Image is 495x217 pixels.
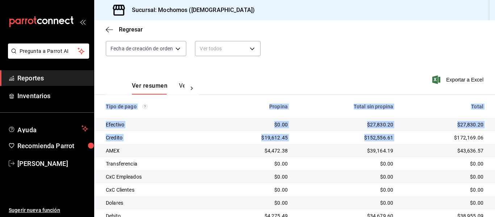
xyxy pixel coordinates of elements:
svg: Los pagos realizados con Pay y otras terminales son montos brutos. [142,104,147,109]
span: Fecha de creación de orden [111,45,173,52]
span: Reportes [17,73,88,83]
button: Exportar a Excel [434,75,483,84]
div: $19,612.45 [221,134,288,141]
div: AMEX [106,147,210,154]
div: $0.00 [405,199,483,206]
span: Inventarios [17,91,88,101]
div: Dolares [106,199,210,206]
div: $0.00 [299,173,393,180]
div: Credito [106,134,210,141]
div: $0.00 [405,160,483,167]
div: $0.00 [221,186,288,193]
div: Ver todos [195,41,261,56]
div: Propina [221,104,288,109]
div: $152,556.61 [299,134,393,141]
span: Recomienda Parrot [17,141,88,151]
div: CxC Empleados [106,173,210,180]
div: $0.00 [221,173,288,180]
button: Regresar [106,26,143,33]
span: [PERSON_NAME] [17,159,88,168]
div: $0.00 [221,199,288,206]
a: Pregunta a Parrot AI [5,53,89,60]
div: Total [405,104,483,109]
button: Ver pagos [179,82,206,95]
div: Total sin propina [299,104,393,109]
div: Tipo de pago [106,104,210,109]
div: $27,830.20 [299,121,393,128]
div: $0.00 [405,173,483,180]
div: $43,636.57 [405,147,483,154]
span: Pregunta a Parrot AI [20,47,78,55]
span: Regresar [119,26,143,33]
button: Ver resumen [132,82,167,95]
div: Transferencia [106,160,210,167]
span: Ayuda [17,124,79,133]
div: $0.00 [299,160,393,167]
div: navigation tabs [132,82,184,95]
div: $4,472.38 [221,147,288,154]
div: $0.00 [221,121,288,128]
div: $39,164.19 [299,147,393,154]
h3: Sucursal: Mochomos ([DEMOGRAPHIC_DATA]) [126,6,255,14]
div: $172,169.06 [405,134,483,141]
button: Pregunta a Parrot AI [8,43,89,59]
button: open_drawer_menu [80,19,86,25]
div: $0.00 [299,199,393,206]
div: $0.00 [221,160,288,167]
div: Efectivo [106,121,210,128]
div: $0.00 [299,186,393,193]
span: Sugerir nueva función [9,206,88,214]
div: $0.00 [405,186,483,193]
div: CxC Clientes [106,186,210,193]
div: $27,830.20 [405,121,483,128]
